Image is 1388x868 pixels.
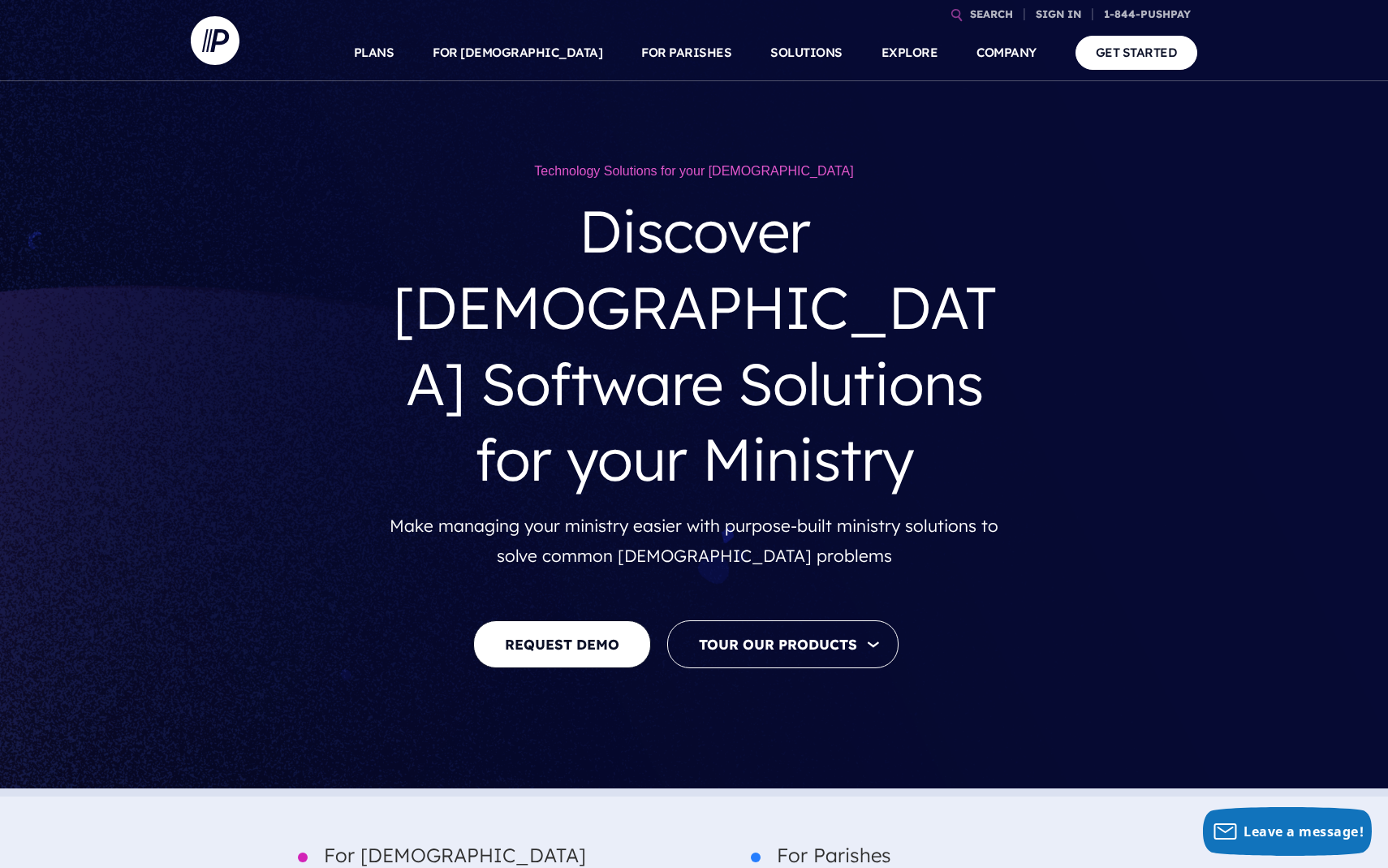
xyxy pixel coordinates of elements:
[641,24,731,81] a: FOR PARISHES
[1244,823,1364,840] span: Leave a message!
[390,511,998,572] p: Make managing your ministry easier with purpose-built ministry solutions to solve common [DEMOGRA...
[667,620,899,668] button: Tour Our Products
[770,24,843,81] a: SOLUTIONS
[882,24,938,81] a: EXPLORE
[1075,36,1198,69] a: GET STARTED
[433,24,602,81] a: FOR [DEMOGRAPHIC_DATA]
[390,162,998,180] h1: Technology Solutions for your [DEMOGRAPHIC_DATA]
[473,620,651,668] a: REQUEST DEMO
[390,180,998,510] h3: Discover [DEMOGRAPHIC_DATA] Software Solutions for your Ministry
[976,24,1037,81] a: COMPANY
[354,24,394,81] a: PLANS
[1203,807,1372,856] button: Leave a message!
